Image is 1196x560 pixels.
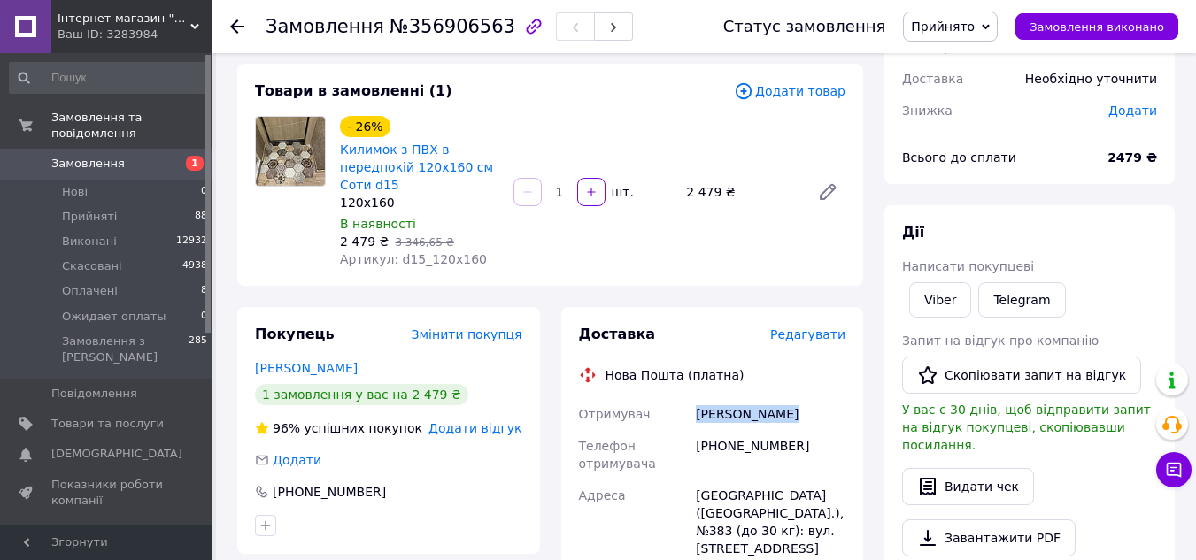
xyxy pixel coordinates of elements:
[902,72,963,86] span: Доставка
[340,116,390,137] div: - 26%
[902,403,1151,452] span: У вас є 30 днів, щоб відправити запит на відгук покупцеві, скопіювавши посилання.
[607,183,636,201] div: шт.
[340,142,493,192] a: Килимок з ПВХ в передпокій 120х160 см Соти d15
[51,523,164,555] span: Панель управління
[911,19,975,34] span: Прийнято
[902,468,1034,505] button: Видати чек
[902,519,1076,556] a: Завантажити PDF
[692,430,849,479] div: [PHONE_NUMBER]
[255,361,358,375] a: [PERSON_NAME]
[189,334,207,365] span: 285
[51,156,125,172] span: Замовлення
[734,81,845,101] span: Додати товар
[1015,59,1168,98] div: Необхідно уточнити
[201,184,207,200] span: 0
[195,209,207,225] span: 88
[9,62,209,94] input: Пошук
[909,282,971,318] a: Viber
[902,150,1016,165] span: Всього до сплати
[340,217,416,231] span: В наявності
[412,327,522,341] span: Змінити покупця
[340,194,499,211] div: 120х160
[51,477,164,509] span: Показники роботи компанії
[1030,20,1164,34] span: Замовлення виконано
[182,258,207,274] span: 4938
[51,446,182,462] span: [DEMOGRAPHIC_DATA]
[62,258,122,274] span: Скасовані
[902,40,952,54] span: 1 товар
[266,16,384,37] span: Замовлення
[978,282,1065,318] a: Telegram
[1107,150,1157,165] b: 2479 ₴
[62,209,117,225] span: Прийняті
[62,309,166,325] span: Ожидает оплаты
[256,117,325,186] img: Килимок з ПВХ в передпокій 120х160 см Соти d15
[902,357,1141,394] button: Скопіювати запит на відгук
[579,488,626,502] span: Адреса
[770,327,845,341] span: Редагувати
[810,174,845,210] a: Редагувати
[902,259,1034,273] span: Написати покупцеві
[51,110,212,142] span: Замовлення та повідомлення
[201,283,207,299] span: 8
[902,104,953,118] span: Знижка
[395,236,454,249] span: 3 346,65 ₴
[390,16,515,37] span: №356906563
[273,453,321,467] span: Додати
[579,326,656,342] span: Доставка
[601,366,749,384] div: Нова Пошта (платна)
[255,384,468,405] div: 1 замовлення у вас на 2 479 ₴
[255,326,335,342] span: Покупець
[579,439,656,471] span: Телефон отримувача
[62,184,88,200] span: Нові
[340,234,389,249] span: 2 479 ₴
[273,421,300,435] span: 96%
[1015,13,1178,40] button: Замовлення виконано
[62,283,118,299] span: Оплачені
[902,334,1099,348] span: Запит на відгук про компанію
[255,419,422,437] div: успішних покупок
[1108,104,1157,118] span: Додати
[723,18,886,35] div: Статус замовлення
[340,252,487,266] span: Артикул: d15_120х160
[51,416,164,432] span: Товари та послуги
[271,483,388,501] div: [PHONE_NUMBER]
[255,82,452,99] span: Товари в замовленні (1)
[428,421,521,435] span: Додати відгук
[230,18,244,35] div: Повернутися назад
[58,27,212,42] div: Ваш ID: 3283984
[51,386,137,402] span: Повідомлення
[692,398,849,430] div: [PERSON_NAME]
[679,180,803,204] div: 2 479 ₴
[1156,452,1192,487] button: Чат з покупцем
[902,224,924,241] span: Дії
[176,234,207,249] span: 12932
[186,156,204,171] span: 1
[62,334,189,365] span: Замовлення з [PERSON_NAME]
[58,11,190,27] span: Інтернет-магазин "Brettani"
[62,234,117,249] span: Виконані
[579,407,651,421] span: Отримувач
[201,309,207,325] span: 0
